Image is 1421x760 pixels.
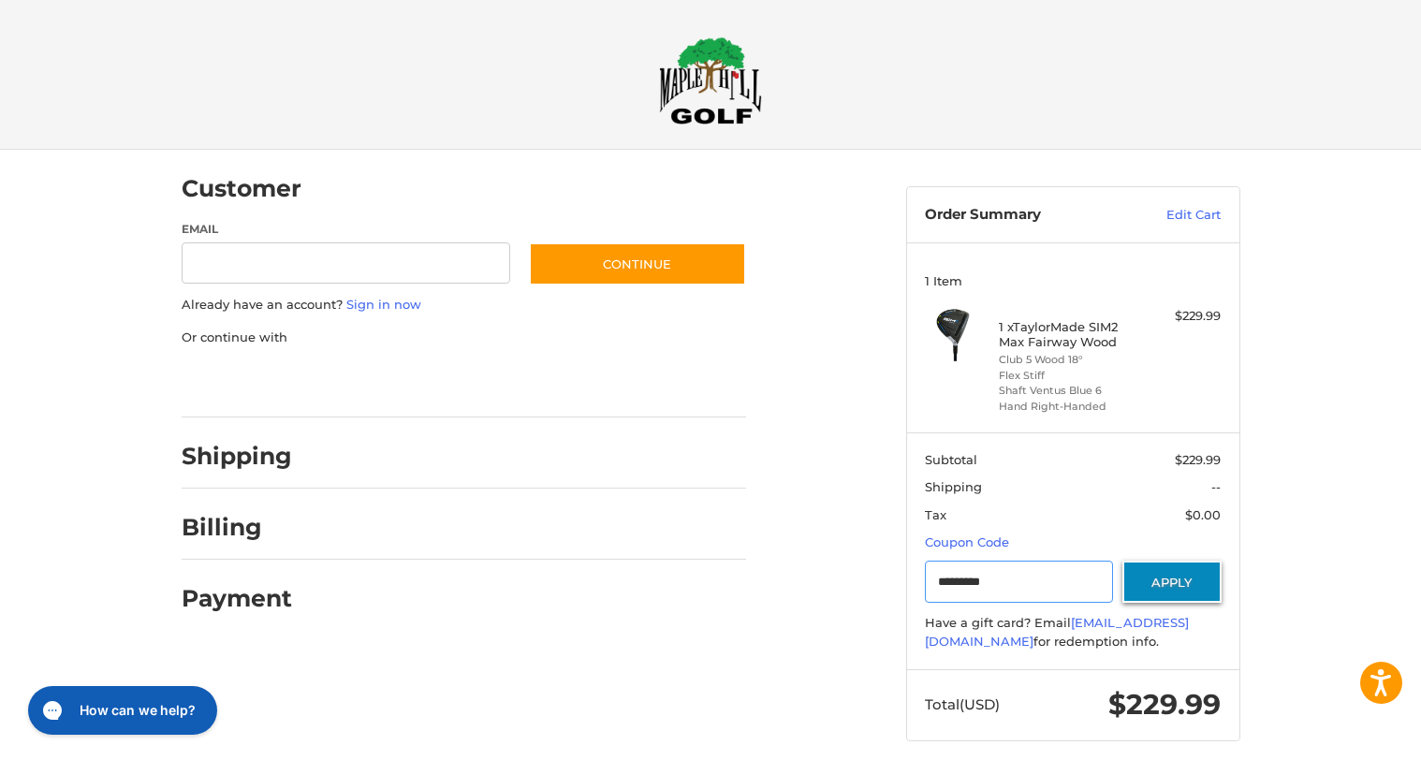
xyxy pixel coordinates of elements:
[925,507,946,522] span: Tax
[925,561,1113,603] input: Gift Certificate or Coupon Code
[182,221,511,238] label: Email
[999,383,1142,399] li: Shaft Ventus Blue 6
[182,584,292,613] h2: Payment
[182,442,292,471] h2: Shipping
[925,273,1221,288] h3: 1 Item
[925,534,1009,549] a: Coupon Code
[182,513,291,542] h2: Billing
[529,242,746,285] button: Continue
[1185,507,1221,522] span: $0.00
[1108,687,1221,722] span: $229.99
[925,615,1189,649] a: [EMAIL_ADDRESS][DOMAIN_NAME]
[925,695,1000,713] span: Total (USD)
[659,37,762,124] img: Maple Hill Golf
[999,399,1142,415] li: Hand Right-Handed
[1175,452,1221,467] span: $229.99
[1211,479,1221,494] span: --
[925,614,1221,650] div: Have a gift card? Email for redemption info.
[1126,206,1221,225] a: Edit Cart
[182,329,746,347] p: Or continue with
[1147,307,1221,326] div: $229.99
[999,352,1142,368] li: Club 5 Wood 18°
[346,297,421,312] a: Sign in now
[925,452,977,467] span: Subtotal
[19,680,223,741] iframe: Gorgias live chat messenger
[182,296,746,314] p: Already have an account?
[999,319,1142,350] h4: 1 x TaylorMade SIM2 Max Fairway Wood
[925,206,1126,225] h3: Order Summary
[492,365,633,399] iframe: PayPal-venmo
[334,365,475,399] iframe: PayPal-paylater
[1122,561,1222,603] button: Apply
[999,368,1142,384] li: Flex Stiff
[182,174,301,203] h2: Customer
[175,365,315,399] iframe: PayPal-paypal
[925,479,982,494] span: Shipping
